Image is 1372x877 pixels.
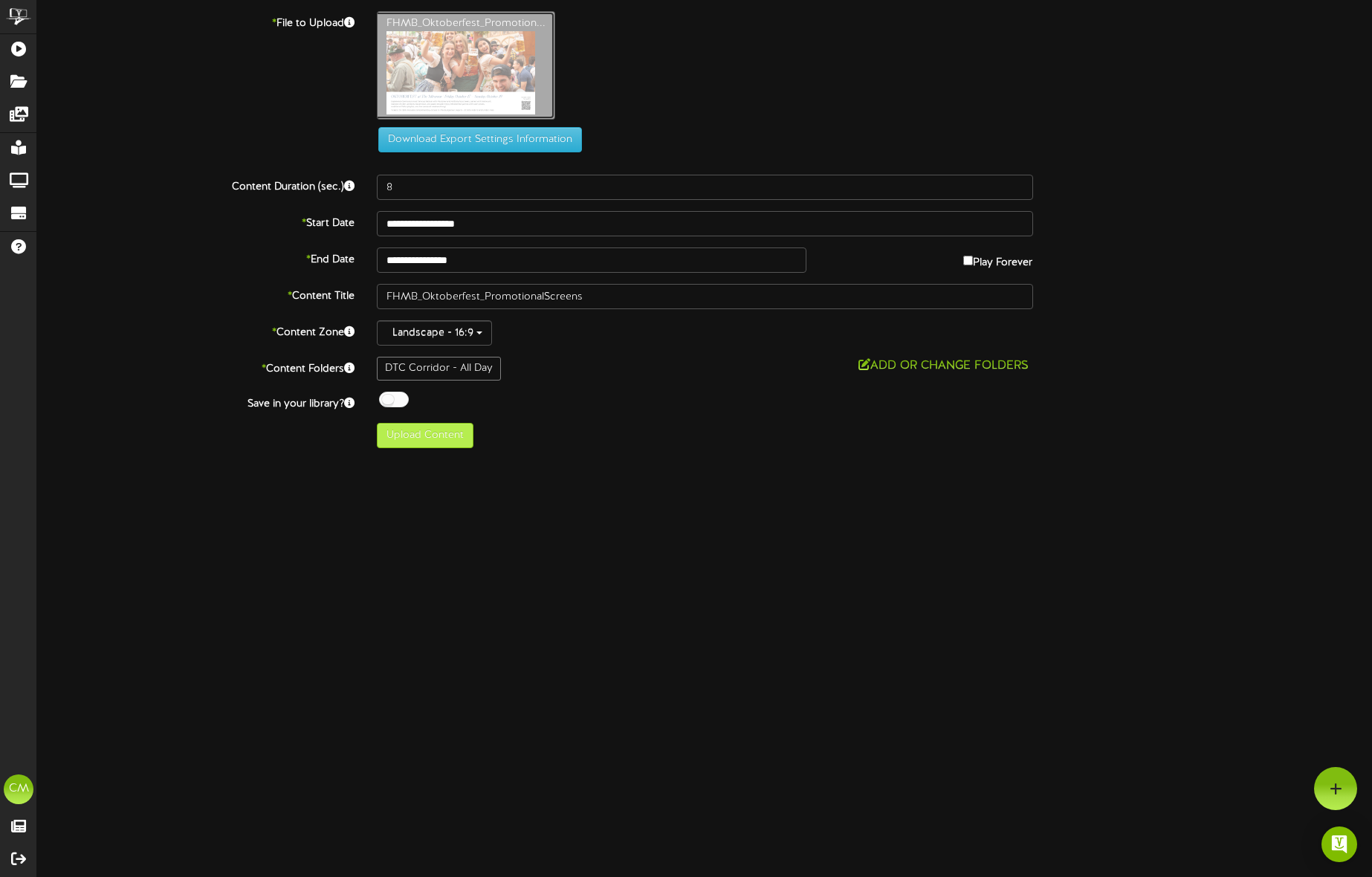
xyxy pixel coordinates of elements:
[4,774,33,804] div: CM
[26,392,366,412] label: Save in your library?
[378,127,582,152] button: Download Export Settings Information
[1321,826,1357,862] div: Open Intercom Messenger
[377,423,473,448] button: Upload Content
[26,11,366,31] label: File to Upload
[26,284,366,304] label: Content Title
[377,284,1033,309] input: Title of this Content
[963,256,973,265] input: Play Forever
[26,175,366,195] label: Content Duration (sec.)
[26,320,366,340] label: Content Zone
[963,247,1032,271] label: Play Forever
[26,357,366,377] label: Content Folders
[26,247,366,268] label: End Date
[377,357,501,381] div: DTC Corridor - All Day
[26,211,366,231] label: Start Date
[854,357,1033,375] button: Add or Change Folders
[371,135,582,146] a: Download Export Settings Information
[377,320,492,346] button: Landscape - 16:9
